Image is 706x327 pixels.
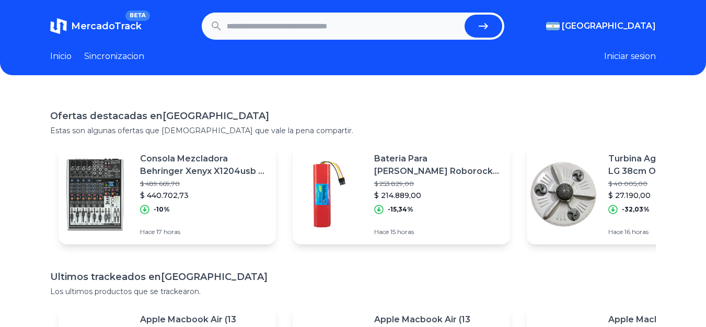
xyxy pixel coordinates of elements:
p: Hace 17 horas [140,228,268,236]
span: [GEOGRAPHIC_DATA] [562,20,656,32]
a: Featured imageBateria Para [PERSON_NAME] Roborock S5 S6 S50 S51 S55 Xiaowa$ 253.829,00$ 214.889,0... [293,144,510,244]
p: -10% [154,205,170,214]
h1: Ofertas destacadas en [GEOGRAPHIC_DATA] [50,109,656,123]
p: $ 489.669,70 [140,180,268,188]
p: $ 440.702,73 [140,190,268,201]
p: Hace 15 horas [374,228,502,236]
p: -15,34% [388,205,413,214]
p: $ 253.829,00 [374,180,502,188]
a: MercadoTrackBETA [50,18,142,34]
img: Featured image [293,158,366,231]
img: MercadoTrack [50,18,67,34]
p: $ 214.889,00 [374,190,502,201]
a: Inicio [50,50,72,63]
span: BETA [125,10,150,21]
img: Featured image [59,158,132,231]
p: -32,03% [622,205,650,214]
a: Featured imageConsola Mezcladora Behringer Xenyx X1204usb 12 Canales$ 489.669,70$ 440.702,73-10%H... [59,144,276,244]
button: [GEOGRAPHIC_DATA] [546,20,656,32]
p: Bateria Para [PERSON_NAME] Roborock S5 S6 S50 S51 S55 Xiaowa [374,153,502,178]
a: Sincronizacion [84,50,144,63]
img: Featured image [527,158,600,231]
p: Estas son algunas ofertas que [DEMOGRAPHIC_DATA] que vale la pena compartir. [50,125,656,136]
span: MercadoTrack [71,20,142,32]
p: Consola Mezcladora Behringer Xenyx X1204usb 12 Canales [140,153,268,178]
button: Iniciar sesion [604,50,656,63]
img: Argentina [546,22,560,30]
h1: Ultimos trackeados en [GEOGRAPHIC_DATA] [50,270,656,284]
p: Los ultimos productos que se trackearon. [50,286,656,297]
